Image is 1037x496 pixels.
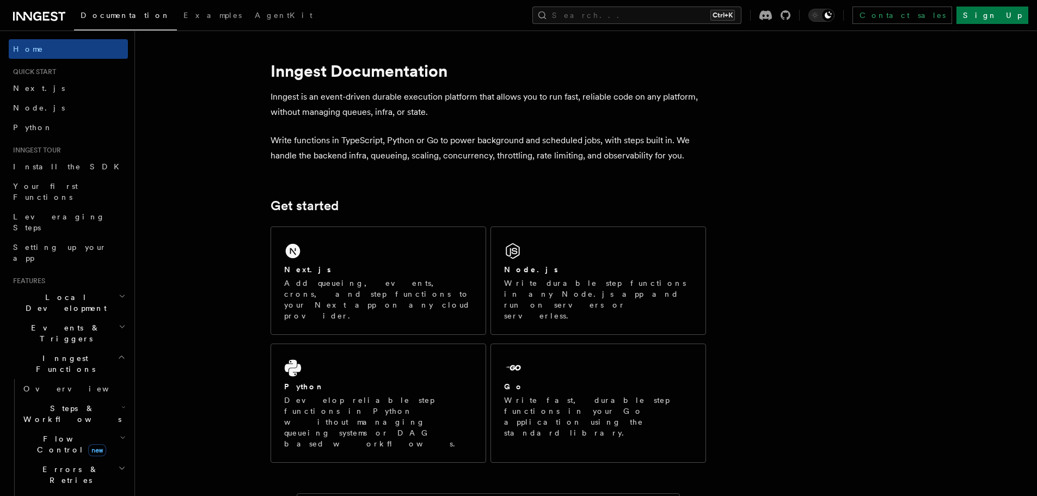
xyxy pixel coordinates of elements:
[271,198,339,213] a: Get started
[19,460,128,490] button: Errors & Retries
[9,68,56,76] span: Quick start
[9,322,119,344] span: Events & Triggers
[81,11,170,20] span: Documentation
[248,3,319,29] a: AgentKit
[504,395,692,438] p: Write fast, durable step functions in your Go application using the standard library.
[271,226,486,335] a: Next.jsAdd queueing, events, crons, and step functions to your Next app on any cloud provider.
[271,61,706,81] h1: Inngest Documentation
[9,118,128,137] a: Python
[19,399,128,429] button: Steps & Workflows
[490,344,706,463] a: GoWrite fast, durable step functions in your Go application using the standard library.
[183,11,242,20] span: Examples
[88,444,106,456] span: new
[504,381,524,392] h2: Go
[710,10,735,21] kbd: Ctrl+K
[13,243,107,262] span: Setting up your app
[284,381,324,392] h2: Python
[19,464,118,486] span: Errors & Retries
[532,7,741,24] button: Search...Ctrl+K
[9,146,61,155] span: Inngest tour
[808,9,834,22] button: Toggle dark mode
[9,98,128,118] a: Node.js
[13,212,105,232] span: Leveraging Steps
[9,157,128,176] a: Install the SDK
[13,44,44,54] span: Home
[255,11,312,20] span: AgentKit
[852,7,952,24] a: Contact sales
[177,3,248,29] a: Examples
[284,395,473,449] p: Develop reliable step functions in Python without managing queueing systems or DAG based workflows.
[9,318,128,348] button: Events & Triggers
[13,182,78,201] span: Your first Functions
[9,287,128,318] button: Local Development
[284,264,331,275] h2: Next.js
[9,39,128,59] a: Home
[9,353,118,375] span: Inngest Functions
[9,176,128,207] a: Your first Functions
[490,226,706,335] a: Node.jsWrite durable step functions in any Node.js app and run on servers or serverless.
[956,7,1028,24] a: Sign Up
[23,384,136,393] span: Overview
[504,278,692,321] p: Write durable step functions in any Node.js app and run on servers or serverless.
[13,123,53,132] span: Python
[19,429,128,460] button: Flow Controlnew
[271,133,706,163] p: Write functions in TypeScript, Python or Go to power background and scheduled jobs, with steps bu...
[9,78,128,98] a: Next.js
[19,403,121,425] span: Steps & Workflows
[9,277,45,285] span: Features
[19,433,120,455] span: Flow Control
[504,264,558,275] h2: Node.js
[9,348,128,379] button: Inngest Functions
[271,344,486,463] a: PythonDevelop reliable step functions in Python without managing queueing systems or DAG based wo...
[284,278,473,321] p: Add queueing, events, crons, and step functions to your Next app on any cloud provider.
[13,84,65,93] span: Next.js
[9,237,128,268] a: Setting up your app
[74,3,177,30] a: Documentation
[9,207,128,237] a: Leveraging Steps
[9,292,119,314] span: Local Development
[13,103,65,112] span: Node.js
[19,379,128,399] a: Overview
[13,162,126,171] span: Install the SDK
[271,89,706,120] p: Inngest is an event-driven durable execution platform that allows you to run fast, reliable code ...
